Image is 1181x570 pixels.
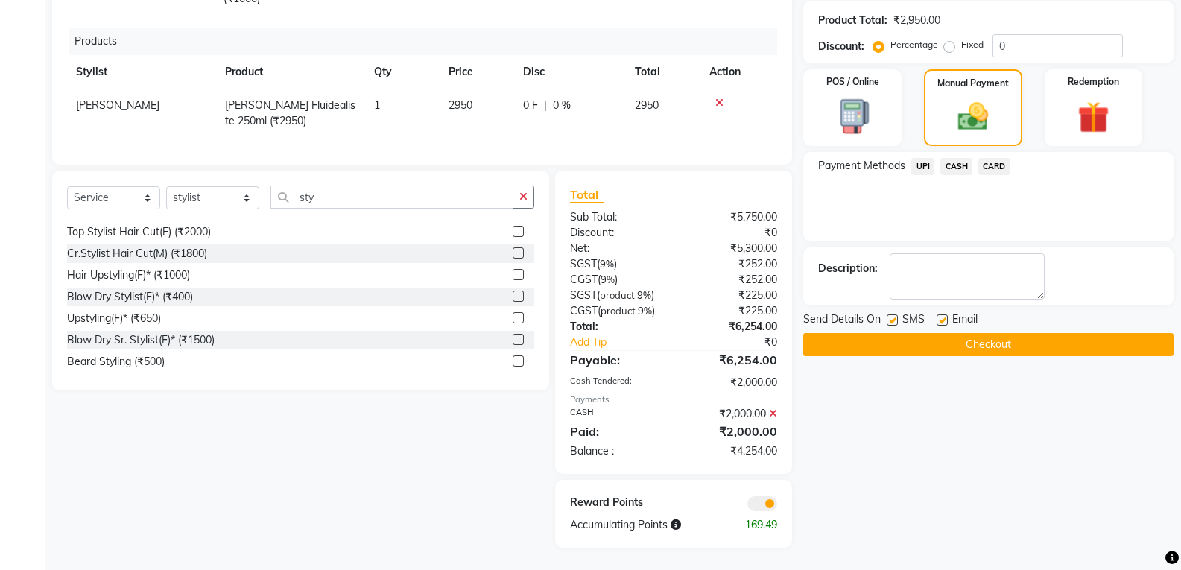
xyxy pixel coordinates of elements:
span: product [601,305,636,317]
div: Accumulating Points [559,517,731,533]
div: CASH [559,406,674,422]
div: ( ) [559,303,674,319]
span: Email [952,311,978,330]
th: Total [626,55,700,89]
div: Product Total: [818,13,887,28]
span: CGST [570,273,598,286]
div: ₹252.00 [674,256,788,272]
span: CGST [570,304,598,317]
div: 169.49 [731,517,788,533]
span: 9% [601,273,615,285]
span: Payment Methods [818,158,905,174]
div: ( ) [559,272,674,288]
span: product [600,289,635,301]
div: Total: [559,319,674,335]
span: SMS [902,311,925,330]
span: | [544,98,547,113]
div: ₹5,300.00 [674,241,788,256]
span: Total [570,187,604,203]
span: SGST [570,257,597,270]
span: CASH [940,158,972,175]
div: ₹6,254.00 [674,319,788,335]
span: [PERSON_NAME] [76,98,159,112]
div: Payable: [559,351,674,369]
span: Send Details On [803,311,881,330]
div: Hair Upstyling(F)* (₹1000) [67,267,190,283]
div: ₹0 [674,225,788,241]
div: Discount: [559,225,674,241]
div: Reward Points [559,495,674,511]
th: Stylist [67,55,216,89]
div: Blow Dry Sr. Stylist(F)* (₹1500) [67,332,215,348]
div: ₹225.00 [674,288,788,303]
div: Cash Tendered: [559,375,674,390]
th: Product [216,55,365,89]
th: Disc [514,55,626,89]
div: Paid: [559,422,674,440]
div: ₹2,000.00 [674,422,788,440]
span: 0 % [553,98,571,113]
span: 9% [600,258,614,270]
div: ₹225.00 [674,303,788,319]
span: UPI [911,158,934,175]
button: Checkout [803,333,1174,356]
div: Upstyling(F)* (₹650) [67,311,161,326]
span: CARD [978,158,1010,175]
img: _pos-terminal.svg [827,98,878,136]
th: Price [440,55,514,89]
div: ₹2,000.00 [674,375,788,390]
div: Products [69,28,788,55]
div: Balance : [559,443,674,459]
div: ( ) [559,288,674,303]
span: 2950 [635,98,659,112]
div: ₹5,750.00 [674,209,788,225]
span: 1 [374,98,380,112]
img: _gift.svg [1068,98,1119,137]
img: _cash.svg [949,99,998,134]
label: Fixed [961,38,984,51]
span: 0 F [523,98,538,113]
label: Redemption [1068,75,1119,89]
div: Blow Dry Stylist(F)* (₹400) [67,289,193,305]
div: ₹2,000.00 [674,406,788,422]
span: 2950 [449,98,472,112]
th: Action [700,55,777,89]
span: 9% [638,305,652,317]
div: ₹4,254.00 [674,443,788,459]
div: ₹0 [693,335,788,350]
div: Net: [559,241,674,256]
span: SGST [570,288,597,302]
a: Add Tip [559,335,693,350]
span: 9% [637,289,651,301]
input: Search or Scan [270,186,513,209]
div: Discount: [818,39,864,54]
div: ₹2,950.00 [893,13,940,28]
div: Description: [818,261,878,276]
div: Beard Styling (₹500) [67,354,165,370]
div: ₹6,254.00 [674,351,788,369]
label: POS / Online [826,75,879,89]
div: Sub Total: [559,209,674,225]
label: Manual Payment [937,77,1009,90]
label: Percentage [890,38,938,51]
th: Qty [365,55,440,89]
div: ₹252.00 [674,272,788,288]
span: [PERSON_NAME] Fluidealiste 250ml (₹2950) [225,98,355,127]
div: Payments [570,393,777,406]
div: Cr.Stylist Hair Cut(M) (₹1800) [67,246,207,262]
div: ( ) [559,256,674,272]
div: Top Stylist Hair Cut(F) (₹2000) [67,224,211,240]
